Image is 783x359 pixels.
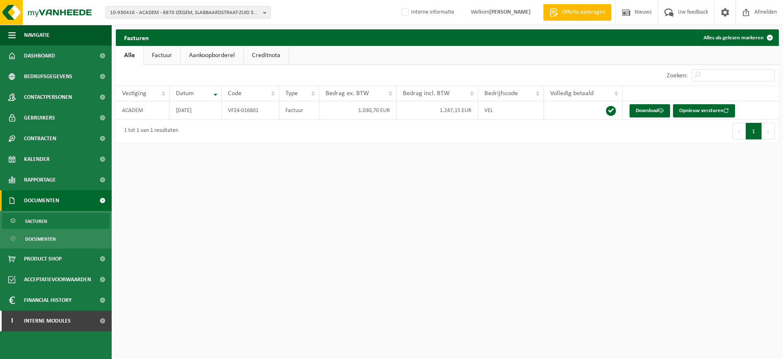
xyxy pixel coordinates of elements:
[630,104,670,117] a: Download
[110,7,260,19] span: 10-930416 - ACADEM - 8870 IZEGEM, SLABBAARDSTRAAT-ZUID 31/1
[244,46,289,65] a: Creditnota
[116,46,143,65] a: Alle
[24,149,50,170] span: Kalender
[24,87,72,108] span: Contactpersonen
[181,46,243,65] a: Aankoopborderel
[697,29,778,46] button: Alles als gelezen markeren
[122,90,146,97] span: Vestiging
[24,290,72,311] span: Financial History
[144,46,180,65] a: Factuur
[484,90,518,97] span: Bedrijfscode
[24,66,72,87] span: Bedrijfsgegevens
[24,170,56,190] span: Rapportage
[550,90,594,97] span: Volledig betaald
[24,311,71,331] span: Interne modules
[285,90,298,97] span: Type
[116,29,157,45] h2: Facturen
[105,6,271,19] button: 10-930416 - ACADEM - 8870 IZEGEM, SLABBAARDSTRAAT-ZUID 31/1
[397,101,478,120] td: 1.247,15 EUR
[400,6,454,19] label: Interne informatie
[279,101,319,120] td: Factuur
[24,45,55,66] span: Dashboard
[746,123,762,139] button: 1
[733,123,746,139] button: Previous
[403,90,450,97] span: Bedrag incl. BTW
[543,4,611,21] a: Offerte aanvragen
[24,25,50,45] span: Navigatie
[24,108,55,128] span: Gebruikers
[2,231,110,247] a: Documenten
[176,90,194,97] span: Datum
[25,213,47,229] span: Facturen
[116,101,170,120] td: ACADEM
[228,90,242,97] span: Code
[222,101,279,120] td: VF24-016801
[2,213,110,229] a: Facturen
[560,8,607,17] span: Offerte aanvragen
[762,123,775,139] button: Next
[25,231,56,247] span: Documenten
[319,101,397,120] td: 1.030,70 EUR
[667,72,687,79] label: Zoeken:
[326,90,369,97] span: Bedrag ex. BTW
[170,101,222,120] td: [DATE]
[24,269,91,290] span: Acceptatievoorwaarden
[120,124,178,139] div: 1 tot 1 van 1 resultaten
[489,9,531,15] strong: [PERSON_NAME]
[8,311,16,331] span: I
[478,101,544,120] td: VEL
[24,249,62,269] span: Product Shop
[24,190,59,211] span: Documenten
[673,104,735,117] button: Opnieuw versturen
[24,128,56,149] span: Contracten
